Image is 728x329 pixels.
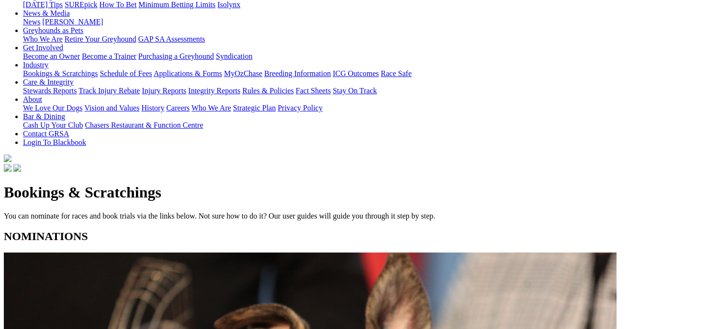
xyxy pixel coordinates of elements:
[85,121,203,129] a: Chasers Restaurant & Function Centre
[278,104,323,112] a: Privacy Policy
[65,35,136,43] a: Retire Your Greyhound
[23,18,724,26] div: News & Media
[23,0,724,9] div: Wagering
[23,52,80,60] a: Become an Owner
[233,104,276,112] a: Strategic Plan
[23,0,63,9] a: [DATE] Tips
[333,69,379,77] a: ICG Outcomes
[4,230,724,243] h2: NOMINATIONS
[42,18,103,26] a: [PERSON_NAME]
[23,87,724,95] div: Care & Integrity
[84,104,139,112] a: Vision and Values
[333,87,377,95] a: Stay On Track
[141,104,164,112] a: History
[23,52,724,61] div: Get Involved
[188,87,240,95] a: Integrity Reports
[166,104,190,112] a: Careers
[381,69,411,77] a: Race Safe
[100,69,152,77] a: Schedule of Fees
[23,121,724,130] div: Bar & Dining
[154,69,222,77] a: Applications & Forms
[191,104,231,112] a: Who We Are
[78,87,140,95] a: Track Injury Rebate
[4,184,724,201] h1: Bookings & Scratchings
[138,35,205,43] a: GAP SA Assessments
[216,52,252,60] a: Syndication
[142,87,186,95] a: Injury Reports
[224,69,262,77] a: MyOzChase
[217,0,240,9] a: Isolynx
[23,35,724,44] div: Greyhounds as Pets
[23,112,65,121] a: Bar & Dining
[23,104,82,112] a: We Love Our Dogs
[23,69,98,77] a: Bookings & Scratchings
[13,164,21,172] img: twitter.svg
[4,212,724,220] p: You can nominate for races and book trials via the links below. Not sure how to do it? Our user g...
[23,130,69,138] a: Contact GRSA
[23,138,86,146] a: Login To Blackbook
[23,61,48,69] a: Industry
[23,18,40,26] a: News
[23,35,63,43] a: Who We Are
[65,0,97,9] a: SUREpick
[23,78,74,86] a: Care & Integrity
[138,52,214,60] a: Purchasing a Greyhound
[296,87,331,95] a: Fact Sheets
[23,87,77,95] a: Stewards Reports
[23,121,83,129] a: Cash Up Your Club
[23,44,63,52] a: Get Involved
[242,87,294,95] a: Rules & Policies
[23,26,83,34] a: Greyhounds as Pets
[23,9,70,17] a: News & Media
[100,0,137,9] a: How To Bet
[82,52,136,60] a: Become a Trainer
[138,0,215,9] a: Minimum Betting Limits
[4,154,11,162] img: logo-grsa-white.png
[23,69,724,78] div: Industry
[23,104,724,112] div: About
[4,164,11,172] img: facebook.svg
[264,69,331,77] a: Breeding Information
[23,95,42,103] a: About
